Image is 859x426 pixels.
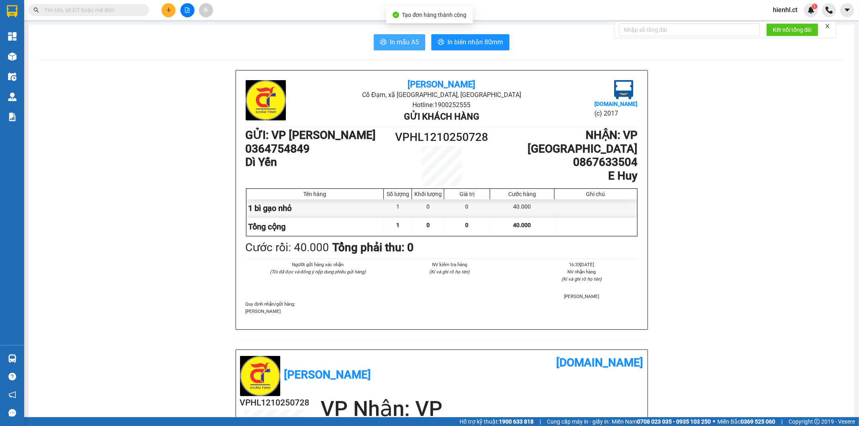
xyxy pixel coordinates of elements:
button: caret-down [840,3,854,17]
span: In mẫu A5 [390,37,419,47]
span: | [781,417,782,426]
button: printerIn mẫu A5 [374,34,425,50]
div: Số lượng [386,191,410,197]
img: warehouse-icon [8,72,17,81]
div: 1 [384,199,412,217]
h1: E Huy [491,169,638,183]
b: [DOMAIN_NAME] [594,101,638,107]
li: (c) 2017 [594,108,638,118]
img: logo-vxr [7,5,17,17]
h2: VPHL1210250728 [240,396,310,409]
span: Kết nối tổng đài [773,25,812,34]
li: 16:33[DATE] [525,261,638,268]
button: plus [161,3,176,17]
span: aim [203,7,209,13]
button: file-add [180,3,195,17]
div: Khối lượng [414,191,442,197]
span: Miền Bắc [717,417,775,426]
span: printer [380,39,387,46]
img: logo.jpg [240,356,280,396]
div: Cước hàng [492,191,552,197]
span: 0 [466,222,469,228]
span: 0 [426,222,430,228]
li: Hotline: 1900252555 [311,100,572,110]
span: caret-down [844,6,851,14]
img: warehouse-icon [8,93,17,101]
i: (Kí và ghi rõ họ tên) [429,269,470,275]
img: warehouse-icon [8,354,17,363]
span: plus [166,7,172,13]
li: NV nhận hàng [525,268,638,275]
span: hienhl.ct [766,5,804,15]
li: Cổ Đạm, xã [GEOGRAPHIC_DATA], [GEOGRAPHIC_DATA] [311,90,572,100]
input: Nhập số tổng đài [619,23,760,36]
span: close [825,23,830,29]
div: Giá trị [446,191,488,197]
div: Cước rồi : 40.000 [246,239,329,256]
li: [PERSON_NAME] [525,293,638,300]
span: | [540,417,541,426]
b: [PERSON_NAME] [408,79,475,89]
div: 40.000 [490,199,554,217]
li: Người gửi hàng xác nhận [262,261,374,268]
span: Miền Nam [612,417,711,426]
h1: 0867633504 [491,155,638,169]
span: Hỗ trợ kỹ thuật: [460,417,534,426]
i: (Tôi đã đọc và đồng ý nộp dung phiếu gửi hàng) [270,269,366,275]
span: In biên nhận 80mm [447,37,503,47]
img: warehouse-icon [8,52,17,61]
img: logo.jpg [246,80,286,120]
b: Tổng phải thu: 0 [333,241,414,254]
strong: 1900 633 818 [499,418,534,425]
h1: Dì Yến [246,155,393,169]
sup: 1 [812,4,818,9]
span: notification [8,391,16,399]
span: copyright [814,419,820,424]
input: Tìm tên, số ĐT hoặc mã đơn [44,6,139,14]
p: [PERSON_NAME] [246,308,638,315]
span: printer [438,39,444,46]
span: search [33,7,39,13]
div: 0 [444,199,490,217]
span: Cung cấp máy in - giấy in: [547,417,610,426]
strong: 0708 023 035 - 0935 103 250 [637,418,711,425]
div: 0 [412,199,444,217]
span: 40.000 [513,222,531,228]
span: Tổng cộng [248,222,286,232]
b: Gửi khách hàng [404,112,479,122]
span: ⚪️ [713,420,715,423]
h1: 0364754849 [246,142,393,156]
span: question-circle [8,373,16,381]
span: Tạo đơn hàng thành công [402,12,467,18]
img: logo.jpg [614,80,633,99]
span: file-add [184,7,190,13]
b: [PERSON_NAME] [284,368,371,381]
button: Kết nối tổng đài [766,23,818,36]
button: printerIn biên nhận 80mm [431,34,509,50]
strong: 0369 525 060 [741,418,775,425]
img: icon-new-feature [807,6,815,14]
b: NHẬN : VP [GEOGRAPHIC_DATA] [528,128,638,155]
li: NV kiểm tra hàng [393,261,506,268]
img: dashboard-icon [8,32,17,41]
span: message [8,409,16,417]
div: 1 bì gạo nhỏ [246,199,384,217]
i: (Kí và ghi rõ họ tên) [561,276,602,282]
button: aim [199,3,213,17]
h1: VPHL1210250728 [393,128,491,146]
span: 1 [396,222,399,228]
div: Quy định nhận/gửi hàng : [246,300,638,315]
div: Tên hàng [248,191,382,197]
span: 1 [813,4,816,9]
b: [DOMAIN_NAME] [557,356,644,369]
span: check-circle [393,12,399,18]
div: Ghi chú [557,191,635,197]
img: solution-icon [8,113,17,121]
img: phone-icon [826,6,833,14]
b: GỬI : VP [PERSON_NAME] [246,128,376,142]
